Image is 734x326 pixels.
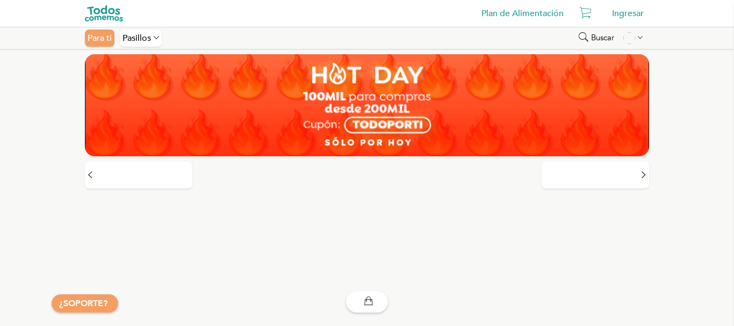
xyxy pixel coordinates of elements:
img: todoscomemos [85,5,123,21]
div: Ingresar [607,3,649,24]
a: Plan de Alimentación [476,3,569,24]
button: ¿SOPORTE? [52,294,118,313]
a: ¿SOPORTE? [59,298,107,309]
div: Para ti [85,30,114,47]
span: Buscar [591,33,614,42]
div: Pasillos [120,30,162,47]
